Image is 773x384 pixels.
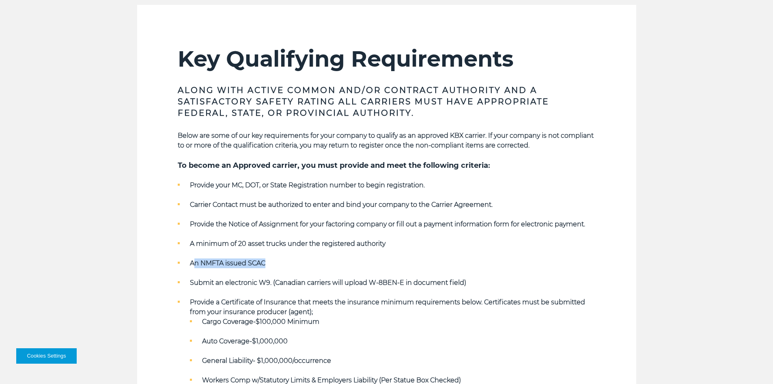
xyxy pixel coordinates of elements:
strong: A minimum of 20 asset trucks under the registered authority [190,240,385,247]
strong: Carrier Contact must be authorized to enter and bind your company to the Carrier Agreement. [190,201,493,208]
h5: To become an Approved carrier, you must provide and meet the following criteria: [178,160,596,171]
iframe: Chat Widget [732,345,773,384]
strong: Workers Comp w/Statutory Limits & Employers Liability (Per Statue Box Checked) [202,376,461,384]
h3: Along with Active Common and/or Contract Authority and a Satisfactory safety rating all carriers ... [178,85,596,119]
strong: Provide a Certificate of Insurance that meets the insurance minimum requirements below. Certifica... [190,298,585,316]
button: Cookies Settings [16,348,77,364]
h2: Key Qualifying Requirements [178,46,596,72]
strong: An NMFTA issued SCAC [190,259,265,267]
strong: Provide your MC, DOT, or State Registration number to begin registration. [190,181,425,189]
strong: Submit an electronic W9. (Canadian carriers will upload W-8BEN-E in document field) [190,279,466,286]
strong: Auto Coverage-$1,000,000 [202,337,288,345]
strong: Provide the Notice of Assignment for your factoring company or fill out a payment information for... [190,220,585,228]
strong: Cargo Coverage-$100,000 Minimum [202,318,319,325]
strong: Below are some of our key requirements for your company to qualify as an approved KBX carrier. If... [178,132,594,149]
strong: General Liability- $1,000,000/occurrence [202,357,331,364]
